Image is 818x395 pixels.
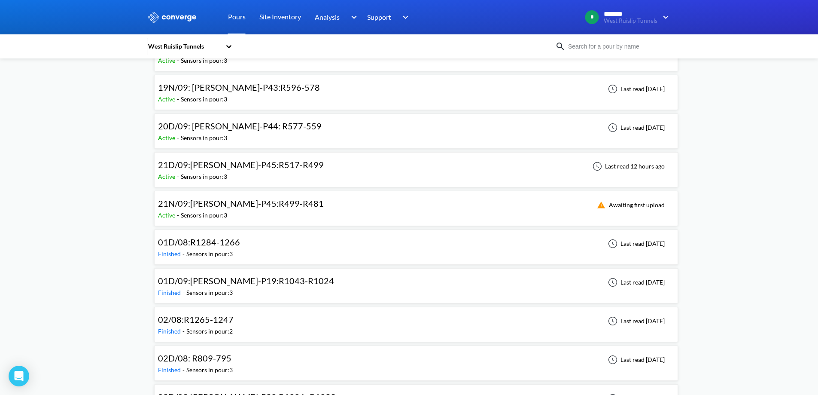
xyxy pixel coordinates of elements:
span: - [177,57,181,64]
a: 02D/08: R809-795Finished-Sensors in pour:3Last read [DATE] [154,355,678,363]
span: Finished [158,289,182,296]
div: Last read [DATE] [603,122,667,133]
span: - [177,134,181,141]
span: Active [158,95,177,103]
div: Sensors in pour: 3 [186,288,233,297]
img: icon-search.svg [555,41,566,52]
a: 01D/09:[PERSON_NAME]-P19:R1043-R1024Finished-Sensors in pour:3Last read [DATE] [154,278,678,285]
span: 02/08:R1265-1247 [158,314,234,325]
div: Sensors in pour: 3 [181,95,227,104]
div: Sensors in pour: 2 [186,327,233,336]
span: Finished [158,250,182,257]
input: Search for a pour by name [566,42,669,51]
span: Analysis [315,12,340,22]
img: downArrow.svg [657,12,671,22]
span: 02D/08: R809-795 [158,353,231,363]
div: Last read [DATE] [603,239,667,249]
span: - [177,173,181,180]
span: Active [158,173,177,180]
div: Last read 12 hours ago [588,161,667,171]
span: - [182,328,186,335]
span: - [182,289,186,296]
a: 21N/09:[PERSON_NAME]-P45:R499-R481Active-Sensors in pour:3Awaiting first upload [154,201,678,208]
div: Sensors in pour: 3 [186,365,233,375]
span: - [177,211,181,219]
span: Active [158,211,177,219]
div: West Ruislip Tunnels [147,42,221,51]
div: Awaiting first upload [592,200,667,210]
div: Sensors in pour: 3 [181,172,227,181]
span: Support [367,12,391,22]
span: - [177,95,181,103]
div: Last read [DATE] [603,277,667,288]
img: downArrow.svg [345,12,359,22]
div: Open Intercom Messenger [9,366,29,386]
span: Finished [158,328,182,335]
span: Active [158,57,177,64]
div: Sensors in pour: 3 [186,249,233,259]
a: 20D/09: [PERSON_NAME]-P44: R577-559Active-Sensors in pour:3Last read [DATE] [154,123,678,131]
span: - [182,250,186,257]
span: West Ruislip Tunnels [604,18,657,24]
div: Sensors in pour: 3 [181,133,227,143]
span: 01D/08:R1284-1266 [158,237,240,247]
span: 21N/09:[PERSON_NAME]-P45:R499-R481 [158,198,324,208]
div: Last read [DATE] [603,84,667,94]
span: - [182,366,186,374]
a: 19N/09: [PERSON_NAME]-P43:R596-578Active-Sensors in pour:3Last read [DATE] [154,85,678,92]
a: 21D/09:[PERSON_NAME]-P45:R517-R499Active-Sensors in pour:3Last read 12 hours ago [154,162,678,169]
div: Sensors in pour: 3 [181,211,227,220]
span: 21D/09:[PERSON_NAME]-P45:R517-R499 [158,159,324,170]
span: 19N/09: [PERSON_NAME]-P43:R596-578 [158,82,320,92]
img: downArrow.svg [397,12,411,22]
div: Last read [DATE] [603,316,667,326]
a: 02/08:R1265-1247Finished-Sensors in pour:2Last read [DATE] [154,317,678,324]
a: 01D/08:R1284-1266Finished-Sensors in pour:3Last read [DATE] [154,239,678,247]
div: Sensors in pour: 3 [181,56,227,65]
img: logo_ewhite.svg [147,12,197,23]
span: Active [158,134,177,141]
span: 01D/09:[PERSON_NAME]-P19:R1043-R1024 [158,276,334,286]
div: Last read [DATE] [603,355,667,365]
span: Finished [158,366,182,374]
span: 20D/09: [PERSON_NAME]-P44: R577-559 [158,121,322,131]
